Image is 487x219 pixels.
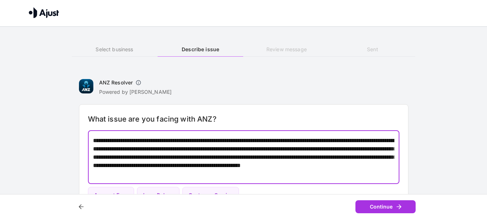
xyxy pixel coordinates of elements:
[88,113,399,125] h6: What issue are you facing with ANZ?
[355,200,416,214] button: Continue
[99,88,172,96] p: Powered by [PERSON_NAME]
[137,187,180,204] button: Loan Delays
[244,45,329,53] h6: Review message
[72,45,158,53] h6: Select business
[182,187,239,204] button: Customer Service
[88,187,134,204] button: Account Fees
[29,7,59,18] img: Ajust
[158,45,243,53] h6: Describe issue
[79,79,93,93] img: ANZ
[329,45,415,53] h6: Sent
[99,79,133,86] h6: ANZ Resolver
